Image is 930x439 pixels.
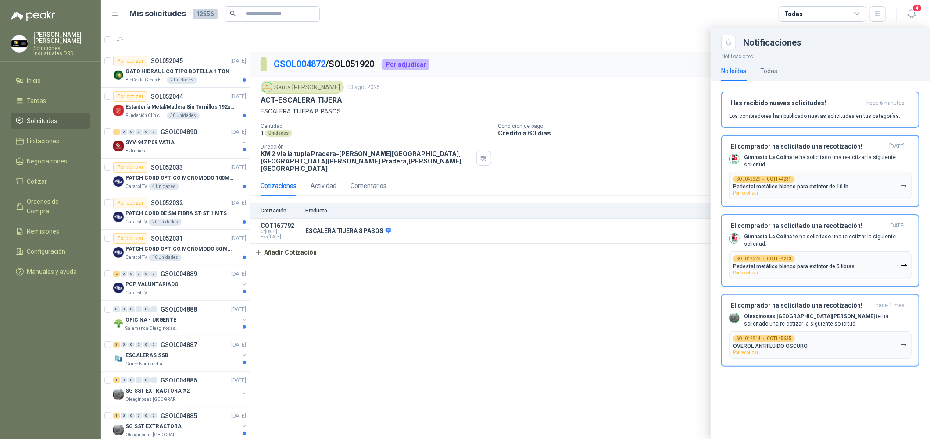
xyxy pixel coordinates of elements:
[721,66,746,76] div: No leídas
[27,197,82,216] span: Órdenes de Compra
[193,9,218,19] span: 12556
[11,153,90,170] a: Negociaciones
[744,233,912,248] p: te ha solicitado una re-cotizar la siguiente solicitud.
[33,46,90,56] p: Soluciones Industriales D&D
[744,234,792,240] b: Gimnasio La Colina
[876,302,905,309] span: hace 1 mes
[230,11,236,17] span: search
[27,267,77,276] span: Manuales y ayuda
[733,350,758,355] span: Por recotizar
[733,255,795,262] div: SOL042328 →
[721,35,736,50] button: Close
[729,172,912,199] button: SOL042329→COT144231Pedestal metálico blanco para extintor de 10 lbPor recotizar
[729,331,912,359] button: SOL042814→COT145635OVEROL ANTIFLUIDO OSCUROPor recotizar
[27,116,57,126] span: Solicitudes
[11,11,55,21] img: Logo peakr
[11,173,90,190] a: Cotizar
[744,154,912,169] p: te ha solicitado una re-cotizar la siguiente solicitud.
[27,227,60,236] span: Remisiones
[767,257,791,261] b: COT144203
[912,4,922,12] span: 4
[729,302,872,309] h3: ¡El comprador ha solicitado una recotización!
[889,222,905,230] span: [DATE]
[729,222,886,230] h3: ¡El comprador ha solicitado una recotización!
[27,247,66,256] span: Configuración
[866,99,905,107] span: hace 6 minutos
[760,66,777,76] div: Todas
[729,112,900,120] p: Los compradores han publicado nuevas solicitudes en tus categorías.
[11,193,90,219] a: Órdenes de Compra
[729,99,863,107] h3: ¡Has recibido nuevas solicitudes!
[11,92,90,109] a: Tareas
[730,154,739,164] img: Company Logo
[767,336,791,341] b: COT145635
[11,72,90,89] a: Inicio
[729,251,912,279] button: SOL042328→COT144203Pedestal metálico blanco para extintor de 5 librasPor recotizar
[11,35,28,52] img: Company Logo
[27,76,41,85] span: Inicio
[904,6,919,22] button: 4
[784,9,803,19] div: Todas
[733,191,758,195] span: Por recotizar
[11,243,90,260] a: Configuración
[27,177,47,186] span: Cotizar
[27,156,68,166] span: Negociaciones
[11,113,90,129] a: Solicitudes
[11,263,90,280] a: Manuales y ayuda
[27,136,60,146] span: Licitaciones
[730,234,739,243] img: Company Logo
[889,143,905,150] span: [DATE]
[730,313,739,323] img: Company Logo
[733,270,758,275] span: Por recotizar
[721,294,919,367] button: ¡El comprador ha solicitado una recotización!hace 1 mes Company LogoOleaginosas [GEOGRAPHIC_DATA]...
[767,177,791,181] b: COT144231
[11,223,90,240] a: Remisiones
[11,133,90,149] a: Licitaciones
[130,7,186,20] h1: Mis solicitudes
[733,263,855,269] p: Pedestal metálico blanco para extintor de 5 libras
[744,154,792,160] b: Gimnasio La Colina
[27,96,46,106] span: Tareas
[721,92,919,128] button: ¡Has recibido nuevas solicitudes!hace 6 minutos Los compradores han publicado nuevas solicitudes ...
[33,32,90,44] p: [PERSON_NAME] [PERSON_NAME]
[733,176,795,183] div: SOL042329 →
[721,135,919,208] button: ¡El comprador ha solicitado una recotización![DATE] Company LogoGimnasio La Colina te ha solicita...
[743,38,919,47] div: Notificaciones
[711,50,930,61] p: Notificaciones
[733,335,795,342] div: SOL042814 →
[733,343,808,349] p: OVEROL ANTIFLUIDO OSCURO
[729,143,886,150] h3: ¡El comprador ha solicitado una recotización!
[721,214,919,287] button: ¡El comprador ha solicitado una recotización![DATE] Company LogoGimnasio La Colina te ha solicita...
[733,184,848,190] p: Pedestal metálico blanco para extintor de 10 lb
[744,313,875,319] b: Oleaginosas [GEOGRAPHIC_DATA][PERSON_NAME]
[744,313,912,328] p: te ha solicitado una re-cotizar la siguiente solicitud.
